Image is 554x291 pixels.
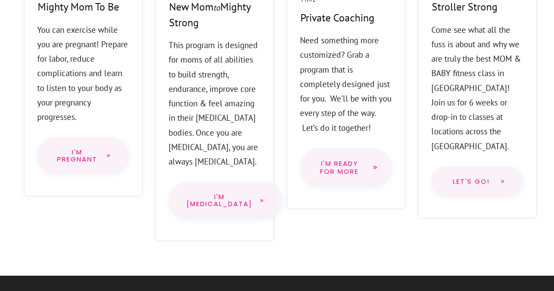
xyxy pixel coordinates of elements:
[37,137,129,174] a: I'm Pregnant
[314,160,365,175] span: I'm Ready for more
[300,11,374,33] h4: Private Coaching
[55,149,99,162] span: I'm Pregnant
[37,23,129,125] p: You can exercise while you are pregnant! Prepare for labor, reduce complications and learn to lis...
[169,38,261,169] p: This program is designed for moms of all abilities to build strength, endurance, improve core fun...
[431,23,523,154] p: Come see what all the fuss is about and why we are truly the best MOM & BABY fitness class in [GE...
[300,33,392,135] p: Need something more customized? Grab a program that is completely designed just for you. We'll be...
[169,182,282,218] a: I'm [MEDICAL_DATA]
[300,148,392,187] a: I'm Ready for more
[449,178,493,185] span: Let's go!
[431,167,523,196] a: Let's go!
[187,193,252,207] span: I'm [MEDICAL_DATA]
[213,3,220,13] span: to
